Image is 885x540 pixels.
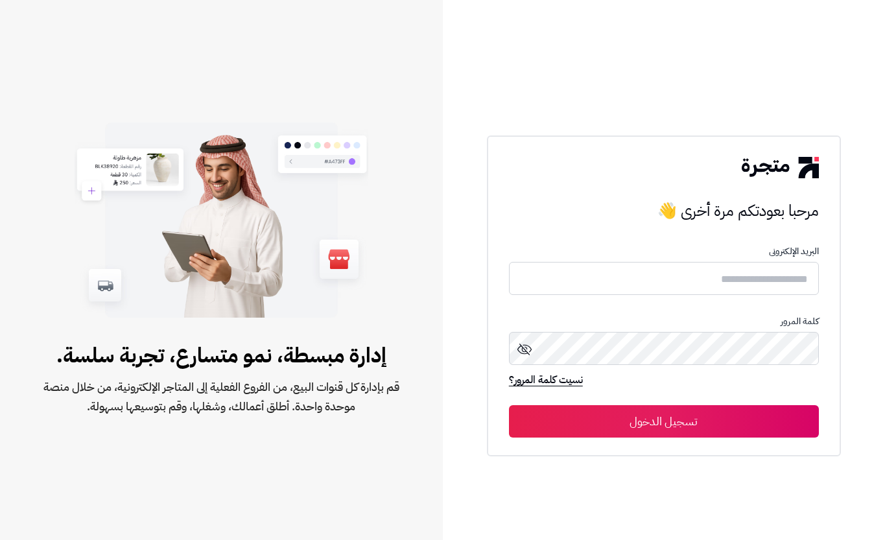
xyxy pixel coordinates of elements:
[509,316,819,327] p: كلمة المرور
[509,246,819,257] p: البريد الإلكترونى
[41,340,401,371] span: إدارة مبسطة، نمو متسارع، تجربة سلسة.
[509,198,819,224] h3: مرحبا بعودتكم مرة أخرى 👋
[509,405,819,438] button: تسجيل الدخول
[742,157,818,178] img: logo-2.png
[41,377,401,416] span: قم بإدارة كل قنوات البيع، من الفروع الفعلية إلى المتاجر الإلكترونية، من خلال منصة موحدة واحدة. أط...
[509,372,583,390] a: نسيت كلمة المرور؟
